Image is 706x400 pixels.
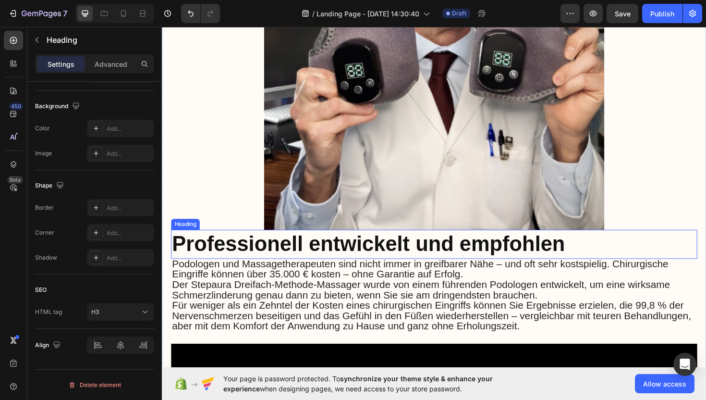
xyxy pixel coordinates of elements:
div: 450 [9,102,23,110]
span: Für weniger als ein Zehntel der Kosten eines chirurgischen Eingriffs können Sie Ergebnisse erziel... [11,290,560,324]
div: Add... [107,254,152,262]
span: Save [615,10,631,18]
p: Heading [47,34,150,46]
button: Publish [642,4,682,23]
div: Rich Text Editor. Editing area: main [10,247,567,325]
button: Delete element [35,377,154,393]
span: H3 [91,308,99,315]
p: 7 [63,8,67,19]
span: Your page is password protected. To when designing pages, we need access to your store password. [223,374,530,394]
span: synchronize your theme style & enhance your experience [223,375,493,393]
div: Delete element [68,379,121,391]
div: Border [35,203,54,212]
div: Shape [35,179,66,192]
button: Allow access [635,374,694,393]
span: Landing Page - [DATE] 14:30:40 [316,9,419,19]
div: Open Intercom Messenger [673,353,696,376]
button: Save [607,4,638,23]
button: 7 [4,4,72,23]
div: Align [35,339,62,352]
p: Settings [48,59,74,69]
p: Advanced [95,59,127,69]
span: Der Stepaura Dreifach-Methode-Massager wurde von einem führenden Podologen entwickelt, um eine wi... [11,268,538,291]
span: Allow access [643,379,686,389]
iframe: Design area [162,26,706,368]
span: Draft [452,9,466,18]
div: SEO [35,286,47,294]
div: Publish [650,9,674,19]
div: Add... [107,204,152,212]
h2: Professionell entwickelt und empf [10,216,567,247]
div: Undo/Redo [181,4,220,23]
div: Heading [12,206,38,214]
div: Corner [35,228,54,237]
div: Add... [107,150,152,158]
div: Add... [107,125,152,133]
div: Image [35,149,52,158]
div: Color [35,124,50,133]
div: Beta [7,176,23,184]
span: / [312,9,315,19]
strong: ohlen [368,218,427,243]
div: Add... [107,229,152,237]
div: Shadow [35,253,57,262]
button: H3 [87,303,154,321]
div: Background [35,100,82,113]
div: HTML tag [35,308,62,316]
span: Podologen und Massagetherapeuten sind nicht immer in greifbarer Nähe – und oft sehr kostspielig. ... [11,246,536,269]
